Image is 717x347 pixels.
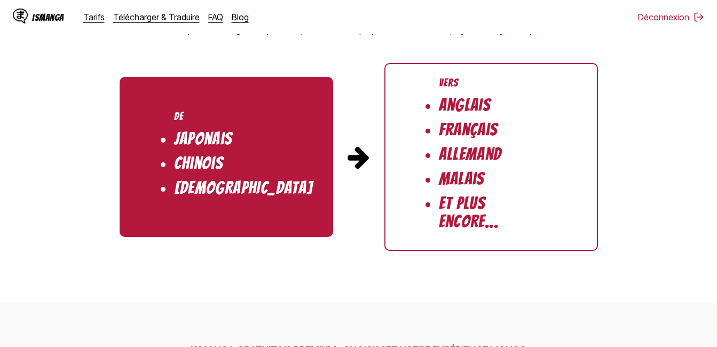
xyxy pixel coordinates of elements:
a: Tarifs [83,12,105,22]
ul: Langues source [120,77,333,237]
li: Anglais [439,96,491,114]
li: [DEMOGRAPHIC_DATA] [174,179,313,197]
a: FAQ [208,12,223,22]
div: IsManga [32,12,64,22]
img: Sign out [694,12,704,22]
a: IsManga LogoIsManga [13,9,83,26]
li: Malais [439,170,485,188]
li: Japonais [174,130,233,148]
img: IsManga Logo [13,9,28,23]
a: Télécharger & Traduire [113,12,200,22]
li: Et plus encore... [439,194,543,231]
li: Français [439,121,498,139]
li: Chinois [174,154,224,172]
a: Blog [232,12,249,22]
button: Déconnexion [638,12,704,22]
li: Allemand [439,145,502,163]
div: Vers [439,77,459,89]
img: Flèche pointant des langues source vers les langues cibles [346,144,372,170]
div: De [174,111,184,122]
ul: Langues cible [384,63,598,251]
